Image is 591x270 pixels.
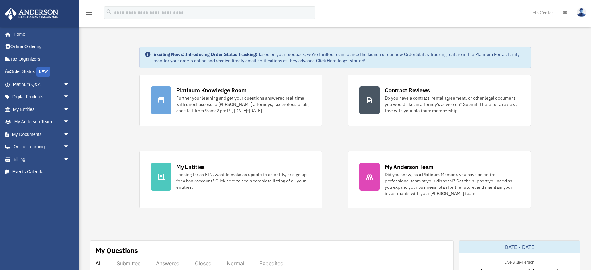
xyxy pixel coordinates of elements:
span: arrow_drop_down [63,141,76,154]
a: Order StatusNEW [4,65,79,78]
div: Closed [195,260,212,267]
div: Looking for an EIN, want to make an update to an entity, or sign up for a bank account? Click her... [176,171,311,190]
span: arrow_drop_down [63,91,76,104]
a: Online Ordering [4,40,79,53]
i: menu [85,9,93,16]
div: Submitted [117,260,141,267]
div: Answered [156,260,180,267]
div: Further your learning and get your questions answered real-time with direct access to [PERSON_NAM... [176,95,311,114]
div: Did you know, as a Platinum Member, you have an entire professional team at your disposal? Get th... [385,171,519,197]
a: My Entitiesarrow_drop_down [4,103,79,116]
a: menu [85,11,93,16]
div: Live & In-Person [499,258,539,265]
a: Platinum Q&Aarrow_drop_down [4,78,79,91]
a: Billingarrow_drop_down [4,153,79,166]
strong: Exciting News: Introducing Order Status Tracking! [153,52,257,57]
img: Anderson Advisors Platinum Portal [3,8,60,20]
div: My Anderson Team [385,163,433,171]
a: Tax Organizers [4,53,79,65]
span: arrow_drop_down [63,116,76,129]
span: arrow_drop_down [63,103,76,116]
span: arrow_drop_down [63,153,76,166]
div: Expedited [259,260,283,267]
a: My Entities Looking for an EIN, want to make an update to an entity, or sign up for a bank accoun... [139,151,322,208]
img: User Pic [577,8,586,17]
a: Online Learningarrow_drop_down [4,141,79,153]
a: My Anderson Teamarrow_drop_down [4,116,79,128]
div: Platinum Knowledge Room [176,86,246,94]
div: Do you have a contract, rental agreement, or other legal document you would like an attorney's ad... [385,95,519,114]
span: arrow_drop_down [63,78,76,91]
span: arrow_drop_down [63,128,76,141]
a: Platinum Knowledge Room Further your learning and get your questions answered real-time with dire... [139,75,322,126]
div: My Questions [96,246,138,255]
a: Events Calendar [4,166,79,178]
div: Normal [227,260,244,267]
a: Home [4,28,76,40]
div: Contract Reviews [385,86,430,94]
div: [DATE]-[DATE] [459,241,580,253]
a: My Documentsarrow_drop_down [4,128,79,141]
div: NEW [36,67,50,77]
a: Click Here to get started! [316,58,365,64]
a: My Anderson Team Did you know, as a Platinum Member, you have an entire professional team at your... [348,151,531,208]
div: Based on your feedback, we're thrilled to announce the launch of our new Order Status Tracking fe... [153,51,526,64]
a: Digital Productsarrow_drop_down [4,91,79,103]
div: All [96,260,102,267]
i: search [106,9,113,15]
div: My Entities [176,163,205,171]
a: Contract Reviews Do you have a contract, rental agreement, or other legal document you would like... [348,75,531,126]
